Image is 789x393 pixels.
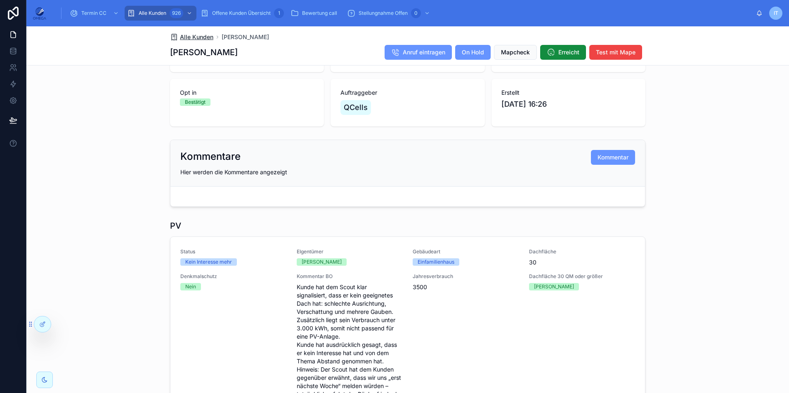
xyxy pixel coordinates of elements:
[540,45,586,60] button: Erreicht
[33,7,46,20] img: App logo
[274,8,284,18] div: 1
[81,10,106,16] span: Termin CC
[185,98,206,106] div: Bestätigt
[462,48,484,56] span: On Hold
[288,6,343,21] a: Bewertung call
[403,48,445,56] span: Anruf eintragen
[411,8,421,18] div: 0
[170,220,181,232] h1: PV
[494,45,537,60] button: Mapcheck
[170,8,183,18] div: 926
[558,48,579,56] span: Erreicht
[53,4,756,22] div: scrollable content
[198,6,286,21] a: Offene Kunden Übersicht1
[340,89,475,97] span: Auftraggeber
[413,273,519,280] span: Jahresverbrauch
[67,6,123,21] a: Termin CC
[180,248,287,255] span: Status
[596,48,635,56] span: Test mit Mape
[170,47,238,58] h1: [PERSON_NAME]
[297,273,403,280] span: Kommentar BO
[413,248,519,255] span: Gebäudeart
[591,150,635,165] button: Kommentar
[180,150,241,163] h2: Kommentare
[529,273,635,280] span: Dachfläche 30 QM oder größer
[302,258,342,266] div: [PERSON_NAME]
[302,10,337,16] span: Bewertung call
[418,258,454,266] div: Einfamilienhaus
[180,273,287,280] span: Denkmalschutz
[529,258,635,267] span: 30
[385,45,452,60] button: Anruf eintragen
[180,168,287,175] span: Hier werden die Kommentare angezeigt
[185,258,232,266] div: Kein Interesse mehr
[589,45,642,60] button: Test mit Mape
[534,283,574,290] div: [PERSON_NAME]
[222,33,269,41] a: [PERSON_NAME]
[180,33,213,41] span: Alle Kunden
[529,248,635,255] span: Dachfläche
[598,153,628,161] span: Kommentar
[455,45,491,60] button: On Hold
[413,283,519,291] span: 3500
[501,98,635,110] span: [DATE] 16:26
[185,283,196,290] div: Nein
[212,10,271,16] span: Offene Kunden Übersicht
[344,102,368,113] span: QCells
[180,89,314,97] span: Opt in
[125,6,196,21] a: Alle Kunden926
[501,89,635,97] span: Erstellt
[297,248,403,255] span: EIgentümer
[170,33,213,41] a: Alle Kunden
[774,10,778,16] span: IT
[345,6,434,21] a: Stellungnahme Offen0
[501,48,530,56] span: Mapcheck
[359,10,408,16] span: Stellungnahme Offen
[139,10,166,16] span: Alle Kunden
